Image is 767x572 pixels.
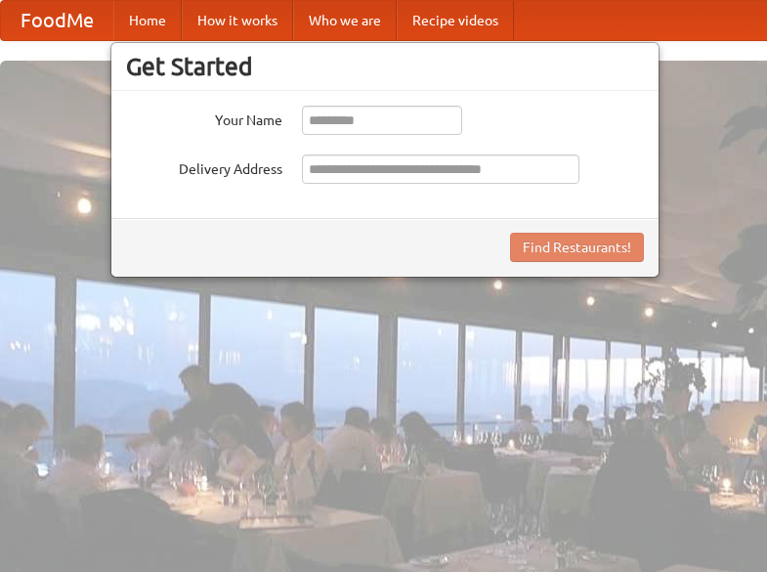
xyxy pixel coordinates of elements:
[1,1,113,40] a: FoodMe
[293,1,397,40] a: Who we are
[113,1,182,40] a: Home
[510,233,644,262] button: Find Restaurants!
[397,1,514,40] a: Recipe videos
[182,1,293,40] a: How it works
[126,106,282,130] label: Your Name
[126,52,644,81] h3: Get Started
[126,154,282,179] label: Delivery Address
